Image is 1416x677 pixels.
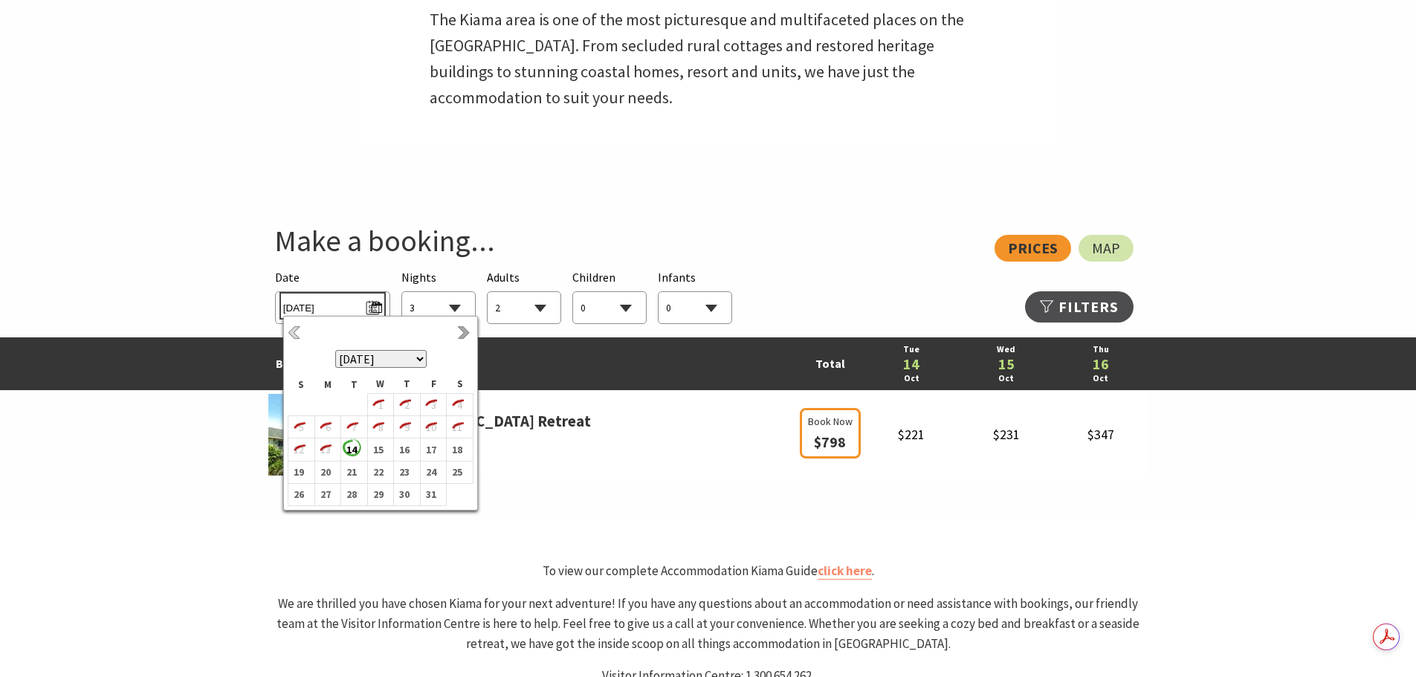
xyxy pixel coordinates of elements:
a: click here [818,563,872,580]
td: Best Rates [268,337,796,390]
i: 11 [447,418,466,437]
b: 15 [368,440,387,459]
td: 21 [341,461,368,483]
i: 2 [394,395,413,415]
span: $231 [993,426,1020,443]
a: Book Now $798 [800,435,861,450]
b: 31 [421,485,440,504]
td: 29 [367,483,394,505]
b: 18 [447,440,466,459]
td: 27 [314,483,341,505]
span: Book Now [808,413,853,430]
p: The Kiama area is one of the most picturesque and multifaceted places on the [GEOGRAPHIC_DATA]. F... [430,7,987,111]
span: Map [1092,242,1120,254]
th: T [394,375,421,393]
td: 19 [288,461,315,483]
span: Nights [401,268,436,288]
b: 26 [288,485,308,504]
i: 8 [368,418,387,437]
td: 26 [288,483,315,505]
i: 10 [421,418,440,437]
b: 22 [368,462,387,482]
b: 30 [394,485,413,504]
td: 20 [314,461,341,483]
i: 12 [288,440,308,459]
img: parkridgea.jpg [268,394,380,476]
b: 24 [421,462,440,482]
p: To view our complete Accommodation Kiama Guide . [268,561,1148,581]
th: S [288,375,315,393]
span: Infants [658,270,696,285]
a: 14 [872,357,951,372]
b: 17 [421,440,440,459]
i: 9 [394,418,413,437]
td: 31 [420,483,447,505]
td: 14 [341,438,368,461]
a: Oct [966,372,1046,386]
i: 5 [288,418,308,437]
a: Map [1079,235,1134,262]
span: Date [275,270,300,285]
b: 27 [315,485,334,504]
span: $347 [1087,426,1114,443]
b: 21 [341,462,361,482]
i: 4 [447,395,466,415]
th: M [314,375,341,393]
td: 24 [420,461,447,483]
a: 15 [966,357,1046,372]
b: 29 [368,485,387,504]
td: Total [796,337,864,390]
span: $798 [814,433,846,451]
span: Children [572,270,615,285]
i: 3 [421,395,440,415]
a: 16 [1061,357,1140,372]
i: 6 [315,418,334,437]
b: 19 [288,462,308,482]
div: Choose a number of nights [401,268,476,324]
td: 16 [394,438,421,461]
a: Oct [872,372,951,386]
th: T [341,375,368,393]
td: 22 [367,461,394,483]
i: 1 [368,395,387,415]
th: W [367,375,394,393]
div: Please choose your desired arrival date [275,268,390,324]
span: Gerringong [268,434,796,453]
td: 25 [447,461,473,483]
a: Tue [872,343,951,357]
a: Oct [1061,372,1140,386]
a: Wed [966,343,1046,357]
th: S [447,375,473,393]
td: 28 [341,483,368,505]
b: 28 [341,485,361,504]
td: 15 [367,438,394,461]
b: 20 [315,462,334,482]
a: [GEOGRAPHIC_DATA] Retreat [387,409,591,434]
a: Thu [1061,343,1140,357]
th: F [420,375,447,393]
span: [DATE] [283,296,382,316]
b: 14 [341,440,361,459]
p: We are thrilled you have chosen Kiama for your next adventure! If you have any questions about an... [268,594,1148,655]
td: 30 [394,483,421,505]
i: 13 [315,440,334,459]
b: 23 [394,462,413,482]
span: Adults [487,270,520,285]
td: 23 [394,461,421,483]
b: 25 [447,462,466,482]
td: 17 [420,438,447,461]
td: 18 [447,438,473,461]
b: 16 [394,440,413,459]
i: 7 [341,418,361,437]
span: $221 [898,426,925,443]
